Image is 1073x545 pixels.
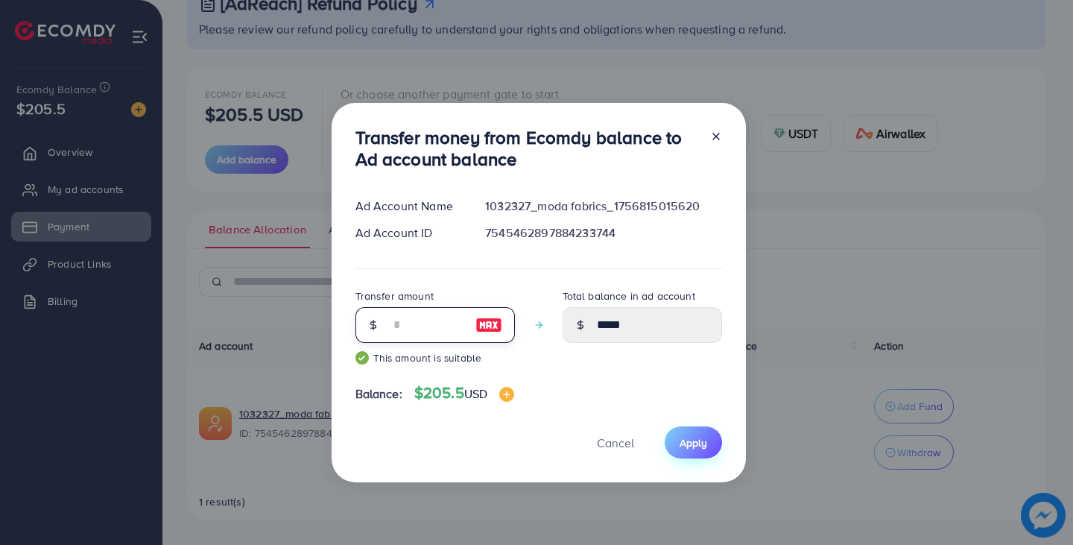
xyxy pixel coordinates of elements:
span: Apply [680,435,707,450]
span: USD [464,385,487,402]
label: Total balance in ad account [563,289,695,303]
label: Transfer amount [355,289,434,303]
small: This amount is suitable [355,350,515,365]
div: 1032327_moda fabrics_1756815015620 [473,198,733,215]
h3: Transfer money from Ecomdy balance to Ad account balance [355,127,698,170]
div: Ad Account ID [344,224,474,242]
div: 7545462897884233744 [473,224,733,242]
img: guide [355,351,369,365]
span: Balance: [355,385,402,403]
img: image [475,316,502,334]
span: Cancel [597,435,634,451]
button: Apply [665,426,722,459]
img: image [499,387,514,402]
div: Ad Account Name [344,198,474,215]
button: Cancel [578,426,653,459]
h4: $205.5 [414,384,514,403]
